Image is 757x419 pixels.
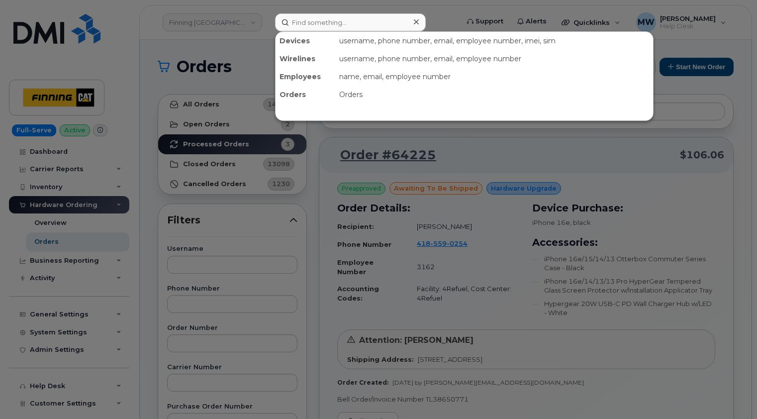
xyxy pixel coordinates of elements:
[276,68,335,86] div: Employees
[276,86,335,104] div: Orders
[276,32,335,50] div: Devices
[335,32,653,50] div: username, phone number, email, employee number, imei, sim
[335,68,653,86] div: name, email, employee number
[335,86,653,104] div: Orders
[335,50,653,68] div: username, phone number, email, employee number
[276,50,335,68] div: Wirelines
